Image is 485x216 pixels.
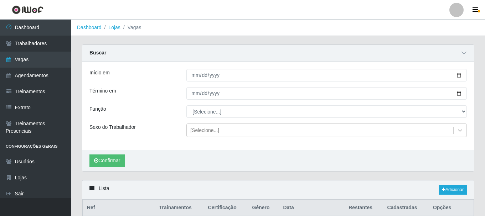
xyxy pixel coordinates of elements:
label: Término em [89,87,116,95]
div: [Selecione...] [190,127,219,134]
input: 00/00/0000 [186,87,467,100]
li: Vagas [120,24,141,31]
strong: Buscar [89,50,106,56]
nav: breadcrumb [71,20,485,36]
a: Lojas [108,25,120,30]
label: Sexo do Trabalhador [89,123,136,131]
label: Função [89,105,106,113]
a: Dashboard [77,25,102,30]
label: Início em [89,69,110,77]
a: Adicionar [439,185,467,195]
div: Lista [82,180,474,199]
button: Confirmar [89,154,125,167]
input: 00/00/0000 [186,69,467,81]
img: CoreUI Logo [12,5,43,14]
